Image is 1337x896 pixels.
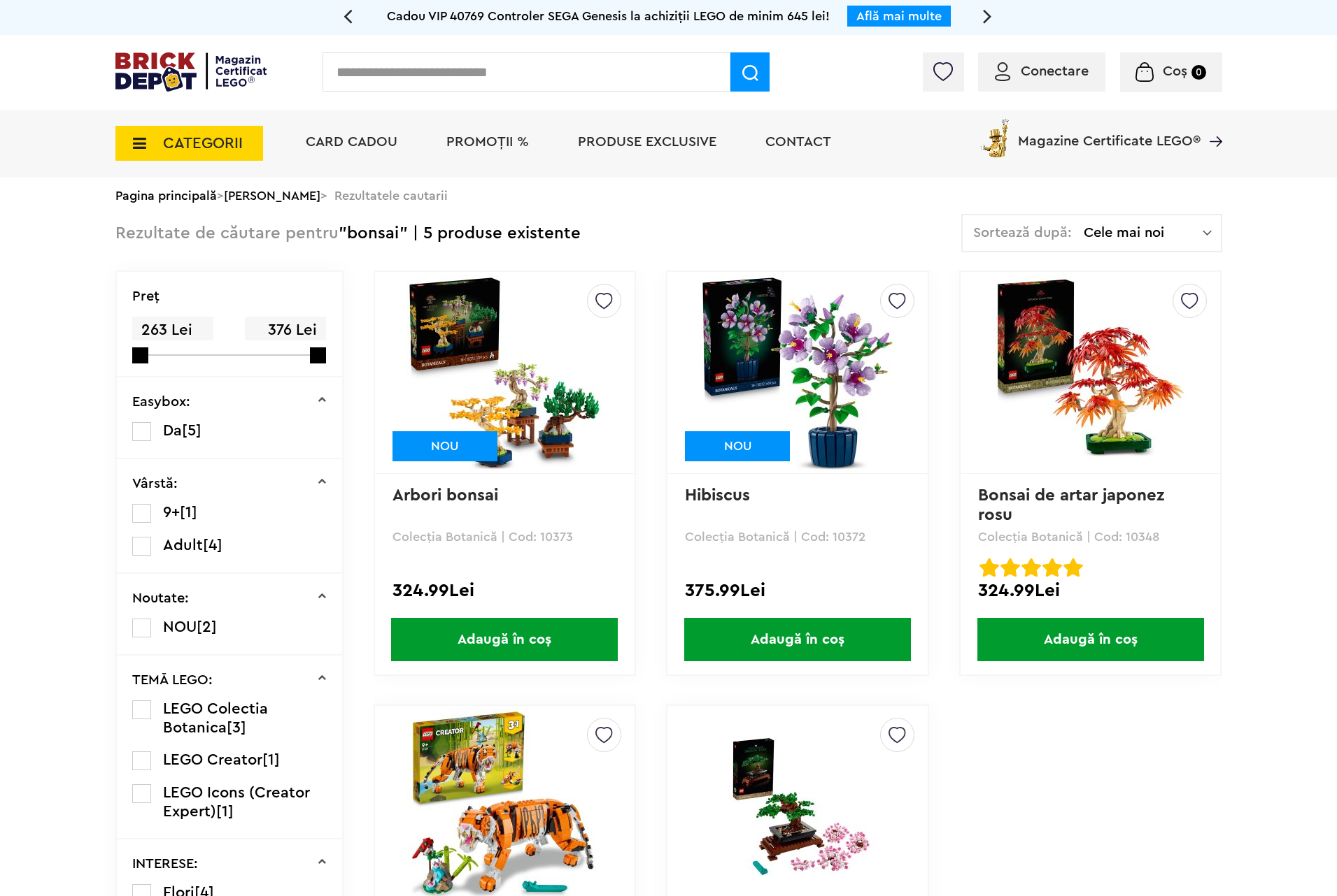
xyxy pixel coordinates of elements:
a: Card Cadou [306,135,397,149]
p: Vârstă: [132,477,178,491]
img: Evaluare cu stele [979,558,999,577]
p: INTERESE: [132,857,198,871]
small: 0 [1191,65,1206,80]
span: Adult [163,537,203,553]
a: Adaugă în coș [375,618,635,661]
span: LEGO Colectia Botanica [163,701,268,735]
a: Adaugă în coș [667,618,927,661]
div: 324.99Lei [978,581,1203,600]
span: LEGO Creator [163,752,262,767]
span: Adaugă în coș [684,618,911,661]
span: Conectare [1021,64,1089,78]
a: Produse exclusive [578,135,716,149]
span: [3] [227,720,246,735]
a: Conectare [995,64,1089,78]
div: 324.99Lei [392,581,617,600]
p: Easybox: [132,395,190,409]
div: > > Rezultatele cautarii [115,178,1222,214]
span: [1] [262,752,280,767]
span: [1] [216,804,234,819]
img: Evaluare cu stele [1000,558,1020,577]
span: [2] [197,619,217,635]
span: Adaugă în coș [391,618,618,661]
p: Colecția Botanică | Cod: 10348 [978,530,1203,543]
span: NOU [163,619,197,635]
span: Adaugă în coș [977,618,1204,661]
a: Adaugă în coș [961,618,1220,661]
span: 263 Lei [132,317,213,344]
span: Magazine Certificate LEGO® [1018,116,1201,148]
img: Evaluare cu stele [1063,558,1083,577]
span: LEGO Icons (Creator Expert) [163,785,310,819]
div: 375.99Lei [685,581,910,600]
p: TEMĂ LEGO: [132,673,213,687]
p: Colecția Botanică | Cod: 10372 [685,530,910,543]
span: Coș [1163,64,1187,78]
div: "bonsai" | 5 produse existente [115,214,581,254]
div: NOU [392,431,497,461]
span: CATEGORII [163,136,243,151]
div: NOU [685,431,790,461]
img: Hibiscus [700,275,896,470]
a: Pagina principală [115,189,217,202]
a: Află mai multe [856,10,942,22]
a: Contact [765,135,831,149]
img: Arbori bonsai [406,275,602,470]
p: Colecția Botanică | Cod: 10373 [392,530,617,543]
span: Cadou VIP 40769 Controler SEGA Genesis la achiziții LEGO de minim 645 lei! [387,10,830,22]
a: [PERSON_NAME] [224,189,320,202]
span: Sortează după: [973,226,1072,240]
span: 376 Lei [245,317,326,344]
span: [5] [182,423,201,438]
span: Da [163,423,182,438]
span: [1] [180,505,197,520]
a: Hibiscus [685,487,750,504]
span: [4] [203,537,222,553]
span: Cele mai noi [1084,226,1203,240]
span: 9+ [163,505,180,520]
span: Rezultate de căutare pentru [115,225,339,242]
p: Preţ [132,289,160,303]
p: Noutate: [132,591,189,605]
a: Arbori bonsai [392,487,498,504]
img: Evaluare cu stele [1042,558,1062,577]
a: Magazine Certificate LEGO® [1201,116,1222,130]
a: Bonsai de artar japonez rosu [978,487,1169,523]
img: Bonsai de artar japonez rosu [993,275,1189,470]
a: PROMOȚII % [446,135,529,149]
img: Evaluare cu stele [1021,558,1041,577]
img: Bonsai [700,736,896,877]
